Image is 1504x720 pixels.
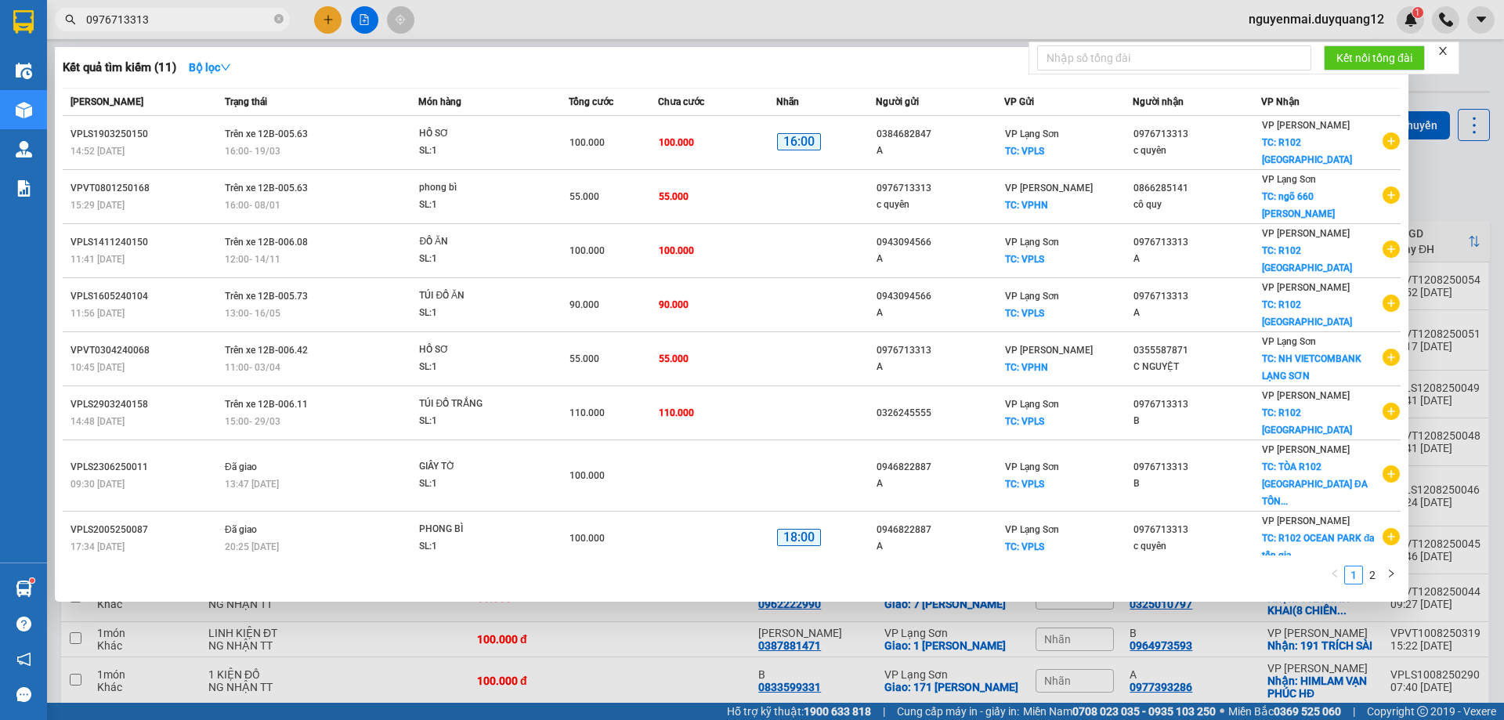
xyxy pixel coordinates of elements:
[70,541,125,552] span: 17:34 [DATE]
[419,476,537,493] div: SL: 1
[225,362,280,373] span: 11:00 - 03/04
[419,251,537,268] div: SL: 1
[1133,251,1260,267] div: A
[274,13,284,27] span: close-circle
[569,299,599,310] span: 90.000
[16,180,32,197] img: solution-icon
[1133,143,1260,159] div: c quyên
[419,396,537,413] div: TÚI ĐỒ TRẮNG
[877,180,1003,197] div: 0976713313
[70,200,125,211] span: 15:29 [DATE]
[225,461,257,472] span: Đã giao
[776,96,799,107] span: Nhãn
[1344,566,1363,584] li: 1
[1133,234,1260,251] div: 0976713313
[1005,237,1059,248] span: VP Lạng Sơn
[1364,566,1381,584] a: 2
[1262,516,1350,526] span: VP [PERSON_NAME]
[1262,444,1350,455] span: VP [PERSON_NAME]
[13,10,34,34] img: logo-vxr
[1262,299,1352,327] span: TC: R102 [GEOGRAPHIC_DATA]
[877,459,1003,476] div: 0946822887
[225,416,280,427] span: 15:00 - 29/03
[220,62,231,73] span: down
[419,179,537,197] div: phong bì
[777,529,821,547] span: 18:00
[225,254,280,265] span: 12:00 - 14/11
[1336,49,1412,67] span: Kết nối tổng đài
[569,533,605,544] span: 100.000
[1005,399,1059,410] span: VP Lạng Sơn
[1262,245,1352,273] span: TC: R102 [GEOGRAPHIC_DATA]
[1345,566,1362,584] a: 1
[419,125,537,143] div: HỒ SƠ
[659,299,689,310] span: 90.000
[274,14,284,24] span: close-circle
[1262,174,1316,185] span: VP Lạng Sơn
[1383,186,1400,204] span: plus-circle
[1325,566,1344,584] button: left
[1133,305,1260,321] div: A
[225,541,279,552] span: 20:25 [DATE]
[70,254,125,265] span: 11:41 [DATE]
[225,479,279,490] span: 13:47 [DATE]
[1386,569,1396,578] span: right
[877,288,1003,305] div: 0943094566
[70,288,220,305] div: VPLS1605240104
[1383,465,1400,483] span: plus-circle
[877,234,1003,251] div: 0943094566
[1262,533,1374,561] span: TC: R102 OCEAN PARK đa tốn,gia...
[1037,45,1311,71] input: Nhập số tổng đài
[569,137,605,148] span: 100.000
[569,96,613,107] span: Tổng cước
[16,63,32,79] img: warehouse-icon
[877,305,1003,321] div: A
[1325,566,1344,584] li: Previous Page
[225,183,308,194] span: Trên xe 12B-005.63
[777,133,821,151] span: 16:00
[225,96,267,107] span: Trạng thái
[419,359,537,376] div: SL: 1
[419,305,537,322] div: SL: 1
[1005,345,1093,356] span: VP [PERSON_NAME]
[569,407,605,418] span: 110.000
[1262,353,1361,382] span: TC: NH VIETCOMBANK LẠNG SƠN
[1383,528,1400,545] span: plus-circle
[1383,295,1400,312] span: plus-circle
[1262,137,1352,165] span: TC: R102 [GEOGRAPHIC_DATA]
[1005,461,1059,472] span: VP Lạng Sơn
[1262,282,1350,293] span: VP [PERSON_NAME]
[1324,45,1425,71] button: Kết nối tổng đài
[877,126,1003,143] div: 0384682847
[70,126,220,143] div: VPLS1903250150
[419,521,537,538] div: PHONG BÌ
[1437,45,1448,56] span: close
[1262,407,1352,436] span: TC: R102 [GEOGRAPHIC_DATA]
[418,96,461,107] span: Món hàng
[63,60,176,76] h3: Kết quả tìm kiếm ( 11 )
[1005,362,1048,373] span: TC: VPHN
[70,396,220,413] div: VPLS2903240158
[877,342,1003,359] div: 0976713313
[70,308,125,319] span: 11:56 [DATE]
[16,581,32,597] img: warehouse-icon
[419,197,537,214] div: SL: 1
[225,128,308,139] span: Trên xe 12B-005.63
[877,405,1003,422] div: 0326245555
[1133,288,1260,305] div: 0976713313
[1133,459,1260,476] div: 0976713313
[1363,566,1382,584] li: 2
[569,353,599,364] span: 55.000
[1133,342,1260,359] div: 0355587871
[419,413,537,430] div: SL: 1
[1133,180,1260,197] div: 0866285141
[70,234,220,251] div: VPLS1411240150
[225,200,280,211] span: 16:00 - 08/01
[225,524,257,535] span: Đã giao
[1005,416,1044,427] span: TC: VPLS
[16,687,31,702] span: message
[569,191,599,202] span: 55.000
[1004,96,1034,107] span: VP Gửi
[1383,241,1400,258] span: plus-circle
[16,141,32,157] img: warehouse-icon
